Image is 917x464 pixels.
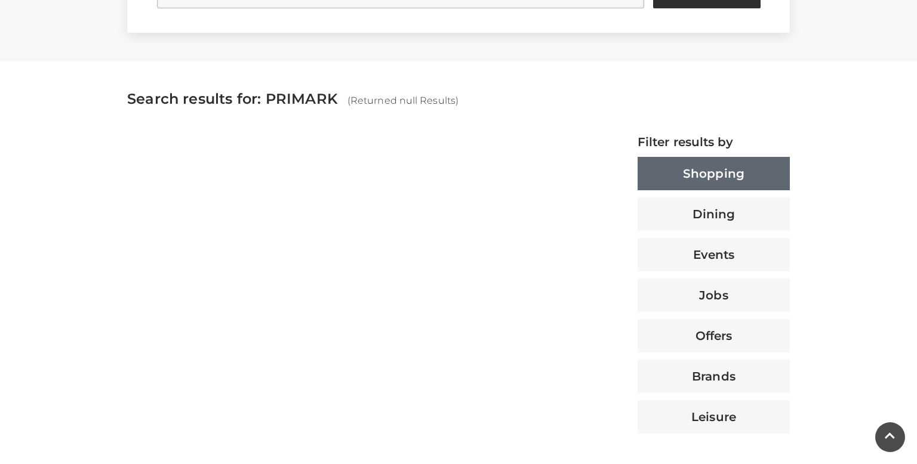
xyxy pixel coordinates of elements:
[638,319,790,352] button: Offers
[347,95,458,106] span: (Returned null Results)
[638,360,790,393] button: Brands
[638,197,790,231] button: Dining
[638,400,790,434] button: Leisure
[127,90,338,107] span: Search results for: PRIMARK
[638,157,790,190] button: Shopping
[638,279,790,312] button: Jobs
[638,135,790,149] h4: Filter results by
[638,238,790,271] button: Events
